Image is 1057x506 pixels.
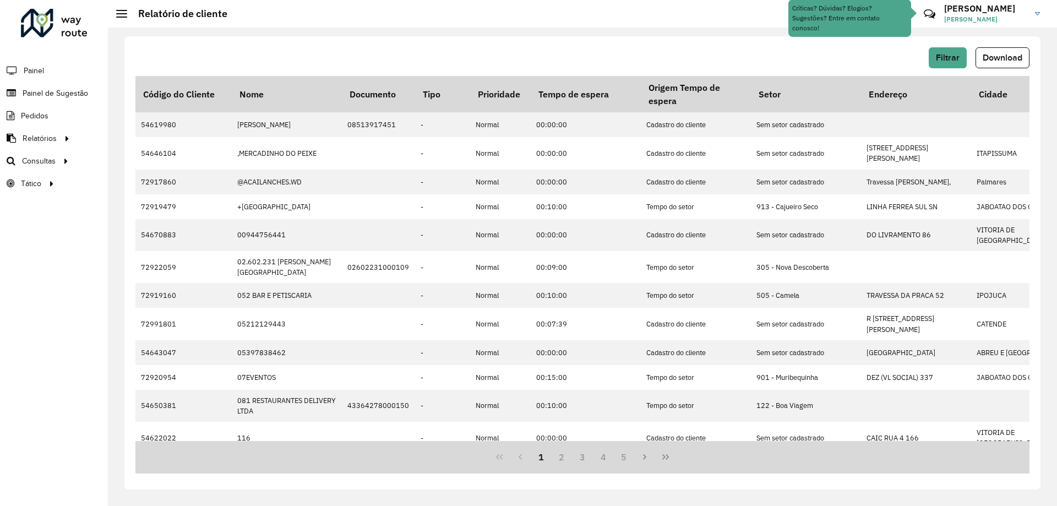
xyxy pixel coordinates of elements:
[415,365,470,390] td: -
[751,308,861,340] td: Sem setor cadastrado
[135,137,232,169] td: 54646104
[135,422,232,454] td: 54622022
[135,76,232,112] th: Código do Cliente
[751,219,861,251] td: Sem setor cadastrado
[470,76,531,112] th: Prioridade
[342,390,415,422] td: 43364278000150
[983,53,1022,62] span: Download
[861,170,971,194] td: Travessa [PERSON_NAME],
[641,194,751,219] td: Tempo do setor
[415,112,470,137] td: -
[861,340,971,365] td: [GEOGRAPHIC_DATA]
[470,251,531,283] td: Normal
[232,422,342,454] td: 116
[751,251,861,283] td: 305 - Nova Descoberta
[929,47,967,68] button: Filtrar
[232,137,342,169] td: ,MERCADINHO DO PEIXE
[861,137,971,169] td: [STREET_ADDRESS][PERSON_NAME]
[551,447,572,467] button: 2
[531,251,641,283] td: 00:09:00
[415,251,470,283] td: -
[641,365,751,390] td: Tempo do setor
[232,308,342,340] td: 05212129443
[936,53,960,62] span: Filtrar
[531,170,641,194] td: 00:00:00
[861,365,971,390] td: DEZ (VL SOCIAL) 337
[342,112,415,137] td: 08513917451
[415,76,470,112] th: Tipo
[470,112,531,137] td: Normal
[861,219,971,251] td: DO LIVRAMENTO 86
[21,178,41,189] span: Tático
[415,137,470,169] td: -
[751,422,861,454] td: Sem setor cadastrado
[415,194,470,219] td: -
[470,283,531,308] td: Normal
[232,194,342,219] td: +[GEOGRAPHIC_DATA]
[944,3,1027,14] h3: [PERSON_NAME]
[634,447,655,467] button: Next Page
[342,76,415,112] th: Documento
[470,170,531,194] td: Normal
[415,390,470,422] td: -
[572,447,593,467] button: 3
[470,219,531,251] td: Normal
[531,283,641,308] td: 00:10:00
[641,170,751,194] td: Cadastro do cliente
[22,155,56,167] span: Consultas
[641,219,751,251] td: Cadastro do cliente
[470,308,531,340] td: Normal
[531,308,641,340] td: 00:07:39
[531,194,641,219] td: 00:10:00
[135,283,232,308] td: 72919160
[751,112,861,137] td: Sem setor cadastrado
[751,365,861,390] td: 901 - Muribequinha
[470,422,531,454] td: Normal
[232,219,342,251] td: 00944756441
[135,219,232,251] td: 54670883
[342,251,415,283] td: 02602231000109
[531,447,552,467] button: 1
[23,88,88,99] span: Painel de Sugestão
[232,251,342,283] td: 02.602.231 [PERSON_NAME][GEOGRAPHIC_DATA]
[232,112,342,137] td: [PERSON_NAME]
[415,170,470,194] td: -
[135,390,232,422] td: 54650381
[23,133,57,144] span: Relatórios
[135,194,232,219] td: 72919479
[135,251,232,283] td: 72922059
[531,76,641,112] th: Tempo de espera
[415,219,470,251] td: -
[232,170,342,194] td: @ACAILANCHES.WD
[976,47,1029,68] button: Download
[861,76,971,112] th: Endereço
[641,283,751,308] td: Tempo do setor
[415,308,470,340] td: -
[470,194,531,219] td: Normal
[751,170,861,194] td: Sem setor cadastrado
[641,76,751,112] th: Origem Tempo de espera
[641,340,751,365] td: Cadastro do cliente
[641,112,751,137] td: Cadastro do cliente
[232,340,342,365] td: 05397838462
[655,447,676,467] button: Last Page
[135,112,232,137] td: 54619980
[531,112,641,137] td: 00:00:00
[135,308,232,340] td: 72991801
[135,340,232,365] td: 54643047
[531,390,641,422] td: 00:10:00
[641,137,751,169] td: Cadastro do cliente
[415,340,470,365] td: -
[641,308,751,340] td: Cadastro do cliente
[135,365,232,390] td: 72920954
[751,283,861,308] td: 505 - Camela
[641,251,751,283] td: Tempo do setor
[944,14,1027,24] span: [PERSON_NAME]
[531,340,641,365] td: 00:00:00
[751,137,861,169] td: Sem setor cadastrado
[415,283,470,308] td: -
[751,76,861,112] th: Setor
[614,447,635,467] button: 5
[470,340,531,365] td: Normal
[641,390,751,422] td: Tempo do setor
